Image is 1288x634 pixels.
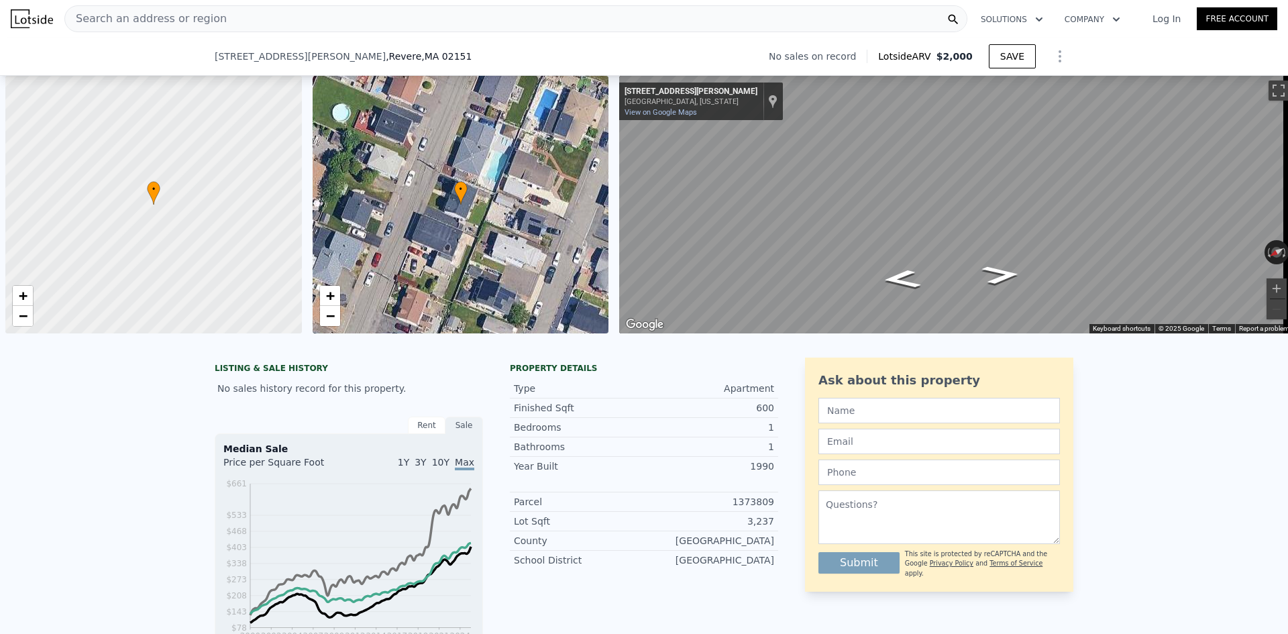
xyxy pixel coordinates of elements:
[1267,278,1287,299] button: Zoom in
[514,515,644,528] div: Lot Sqft
[818,429,1060,454] input: Email
[970,7,1054,32] button: Solutions
[455,457,474,470] span: Max
[215,376,483,401] div: No sales history record for this property.
[1197,7,1277,30] a: Free Account
[514,553,644,567] div: School District
[11,9,53,28] img: Lotside
[644,553,774,567] div: [GEOGRAPHIC_DATA]
[768,94,777,109] a: Show location on map
[644,401,774,415] div: 600
[226,511,247,520] tspan: $533
[320,286,340,306] a: Zoom in
[818,398,1060,423] input: Name
[19,287,28,304] span: +
[13,306,33,326] a: Zoom out
[514,421,644,434] div: Bedrooms
[19,307,28,324] span: −
[432,457,449,468] span: 10Y
[325,287,334,304] span: +
[1136,12,1197,25] a: Log In
[445,417,483,434] div: Sale
[818,552,900,574] button: Submit
[644,460,774,473] div: 1990
[1265,240,1272,264] button: Rotate counterclockwise
[818,371,1060,390] div: Ask about this property
[1212,325,1231,332] a: Terms
[966,261,1037,289] path: Go South, Bates St
[1093,324,1150,333] button: Keyboard shortcuts
[1267,299,1287,319] button: Zoom out
[421,51,472,62] span: , MA 02151
[226,591,247,600] tspan: $208
[769,50,867,63] div: No sales on record
[514,495,644,509] div: Parcel
[625,108,697,117] a: View on Google Maps
[386,50,472,63] span: , Revere
[514,401,644,415] div: Finished Sqft
[226,559,247,568] tspan: $338
[510,363,778,374] div: Property details
[644,534,774,547] div: [GEOGRAPHIC_DATA]
[226,543,247,552] tspan: $403
[226,479,247,488] tspan: $661
[989,44,1036,68] button: SAVE
[215,363,483,376] div: LISTING & SALE HISTORY
[936,51,973,62] span: $2,000
[514,460,644,473] div: Year Built
[644,382,774,395] div: Apartment
[623,316,667,333] a: Open this area in Google Maps (opens a new window)
[147,183,160,195] span: •
[625,97,757,106] div: [GEOGRAPHIC_DATA], [US_STATE]
[514,440,644,454] div: Bathrooms
[215,50,386,63] span: [STREET_ADDRESS][PERSON_NAME]
[878,50,936,63] span: Lotside ARV
[415,457,426,468] span: 3Y
[644,515,774,528] div: 3,237
[514,382,644,395] div: Type
[65,11,227,27] span: Search an address or region
[454,181,468,205] div: •
[866,265,937,293] path: Go North, Bates St
[1046,43,1073,70] button: Show Options
[1159,325,1204,332] span: © 2025 Google
[320,306,340,326] a: Zoom out
[226,575,247,584] tspan: $273
[13,286,33,306] a: Zoom in
[231,623,247,633] tspan: $78
[408,417,445,434] div: Rent
[223,442,474,456] div: Median Sale
[226,527,247,536] tspan: $468
[226,607,247,617] tspan: $143
[644,421,774,434] div: 1
[454,183,468,195] span: •
[623,316,667,333] img: Google
[818,460,1060,485] input: Phone
[398,457,409,468] span: 1Y
[644,440,774,454] div: 1
[1054,7,1131,32] button: Company
[930,560,973,567] a: Privacy Policy
[989,560,1042,567] a: Terms of Service
[625,87,757,97] div: [STREET_ADDRESS][PERSON_NAME]
[325,307,334,324] span: −
[223,456,349,477] div: Price per Square Foot
[905,549,1060,578] div: This site is protected by reCAPTCHA and the Google and apply.
[514,534,644,547] div: County
[147,181,160,205] div: •
[644,495,774,509] div: 1373809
